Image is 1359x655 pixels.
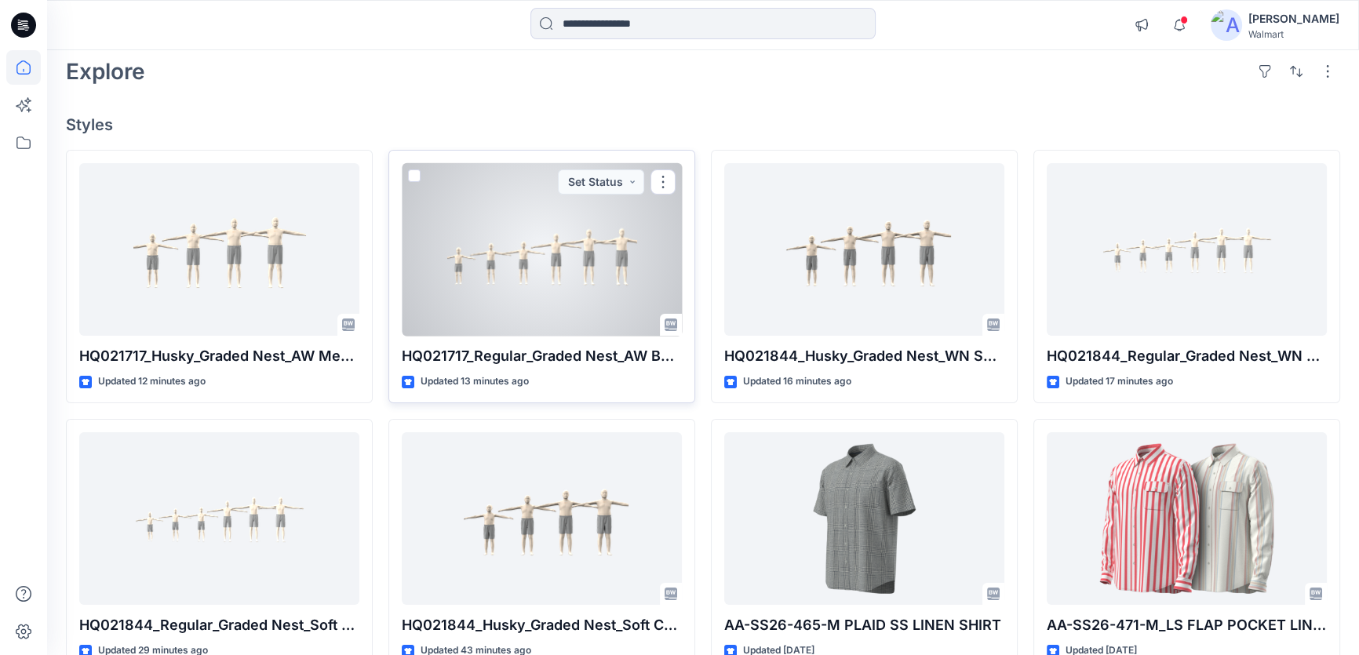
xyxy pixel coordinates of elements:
[402,432,682,606] a: HQ021844_Husky_Graded Nest_Soft Cargo Short
[724,614,1004,636] p: AA-SS26-465-M PLAID SS LINEN SHIRT
[1066,373,1173,390] p: Updated 17 minutes ago
[402,614,682,636] p: HQ021844_Husky_Graded Nest_Soft Cargo Short
[1047,345,1327,367] p: HQ021844_Regular_Graded Nest_WN Soft Cargo Short
[1211,9,1242,41] img: avatar
[79,432,359,606] a: HQ021844_Regular_Graded Nest_Soft Cargo Short
[79,163,359,337] a: HQ021717_Husky_Graded Nest_AW Mesh Short
[98,373,206,390] p: Updated 12 minutes ago
[79,345,359,367] p: HQ021717_Husky_Graded Nest_AW Mesh Short
[66,115,1340,134] h4: Styles
[402,163,682,337] a: HQ021717_Regular_Graded Nest_AW BOY MESH SHORT
[79,614,359,636] p: HQ021844_Regular_Graded Nest_Soft Cargo Short
[724,163,1004,337] a: HQ021844_Husky_Graded Nest_WN Soft Cargo Short
[1047,432,1327,606] a: AA-SS26-471-M_LS FLAP POCKET LINEN SHIRT-
[743,373,851,390] p: Updated 16 minutes ago
[1248,28,1339,40] div: Walmart
[724,432,1004,606] a: AA-SS26-465-M PLAID SS LINEN SHIRT
[1047,614,1327,636] p: AA-SS26-471-M_LS FLAP POCKET LINEN SHIRT-
[402,345,682,367] p: HQ021717_Regular_Graded Nest_AW BOY MESH SHORT
[1047,163,1327,337] a: HQ021844_Regular_Graded Nest_WN Soft Cargo Short
[724,345,1004,367] p: HQ021844_Husky_Graded Nest_WN Soft Cargo Short
[1248,9,1339,28] div: [PERSON_NAME]
[421,373,529,390] p: Updated 13 minutes ago
[66,59,145,84] h2: Explore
